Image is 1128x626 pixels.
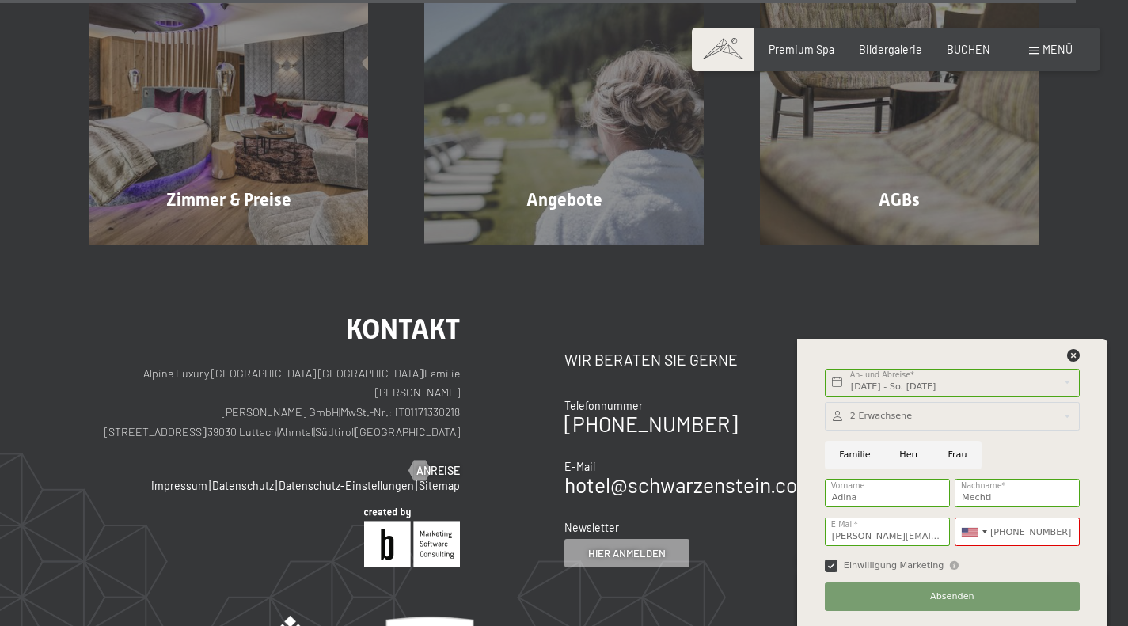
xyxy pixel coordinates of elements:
a: Datenschutz [212,479,274,492]
a: Premium Spa [769,43,834,56]
span: | [423,366,424,380]
span: Wir beraten Sie gerne [564,351,738,369]
button: Absenden [825,582,1080,611]
span: | [339,405,340,419]
span: Absenden [930,590,974,603]
span: Zimmer & Preise [166,190,291,210]
a: Datenschutz-Einstellungen [279,479,414,492]
input: (201) 555-0123 [955,518,1080,546]
p: Alpine Luxury [GEOGRAPHIC_DATA] [GEOGRAPHIC_DATA] Familie [PERSON_NAME] [PERSON_NAME] GmbH MwSt.-... [89,364,460,442]
a: BUCHEN [947,43,990,56]
span: | [354,425,355,438]
a: Sitemap [419,479,460,492]
span: AGBs [879,190,920,210]
span: E-Mail [564,460,595,473]
span: Telefonnummer [564,399,643,412]
a: [PHONE_NUMBER] [564,412,738,436]
a: Impressum [151,479,207,492]
span: Anreise [416,463,460,479]
span: Menü [1043,43,1073,56]
span: | [209,479,211,492]
span: Einwilligung Marketing [844,560,944,572]
span: Kontakt [346,313,460,345]
span: | [275,479,277,492]
span: | [277,425,279,438]
div: United States: +1 [955,518,992,545]
span: | [206,425,207,438]
a: hotel@schwarzenstein.com [564,472,815,497]
img: Brandnamic GmbH | Leading Hospitality Solutions [364,508,460,567]
span: Angebote [526,190,602,210]
a: Anreise [409,463,460,479]
span: Hier anmelden [588,546,666,560]
span: | [313,425,315,438]
a: Bildergalerie [859,43,922,56]
span: Newsletter [564,521,619,534]
span: | [416,479,417,492]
